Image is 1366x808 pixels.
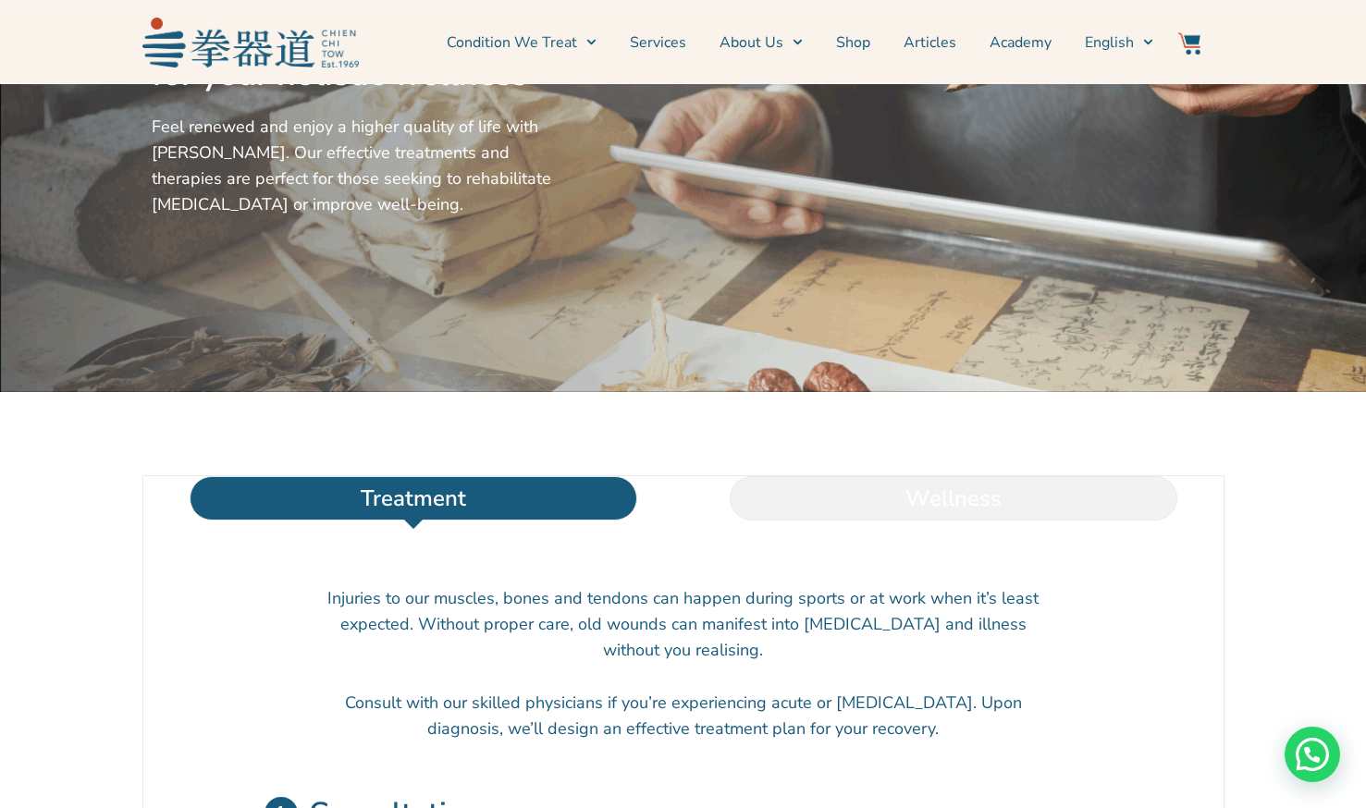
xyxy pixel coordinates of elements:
[904,19,956,66] a: Articles
[368,19,1154,66] nav: Menu
[836,19,870,66] a: Shop
[447,19,597,66] a: Condition We Treat
[1085,19,1153,66] a: English
[327,690,1040,741] p: Consult with our skilled physicians if you’re experiencing acute or [MEDICAL_DATA]. Upon diagnosi...
[152,14,566,95] h2: Comprehensive treatments for your holistic wellness
[327,585,1040,663] p: Injuries to our muscles, bones and tendons can happen during sports or at work when it’s least ex...
[1178,32,1200,55] img: Website Icon-03
[990,19,1052,66] a: Academy
[720,19,803,66] a: About Us
[1085,31,1134,54] span: English
[630,19,686,66] a: Services
[152,114,566,217] p: Feel renewed and enjoy a higher quality of life with [PERSON_NAME]. Our effective treatments and ...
